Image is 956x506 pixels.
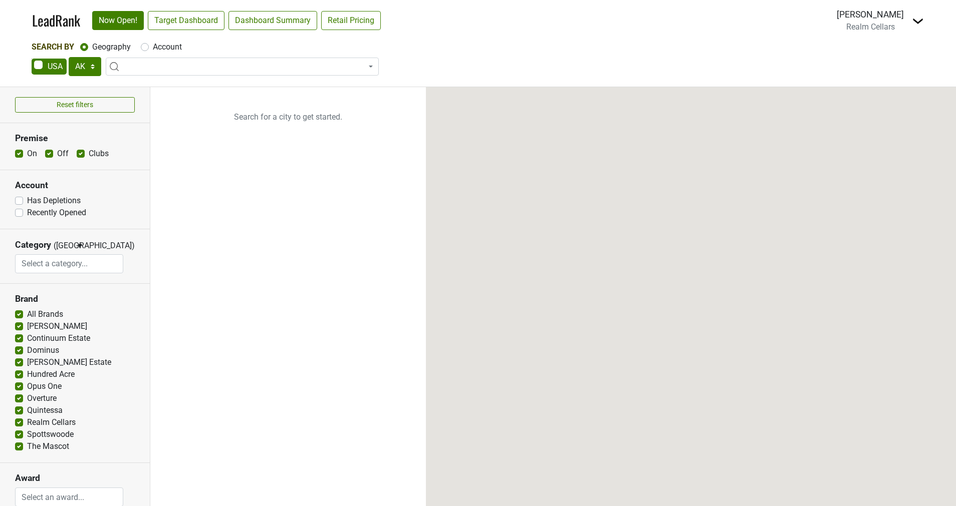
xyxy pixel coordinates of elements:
img: Dropdown Menu [912,15,924,27]
label: Hundred Acre [27,368,75,380]
label: On [27,148,37,160]
label: [PERSON_NAME] Estate [27,356,111,368]
label: Clubs [89,148,109,160]
label: Continuum Estate [27,332,90,344]
p: Search for a city to get started. [150,87,426,147]
label: Quintessa [27,404,63,416]
h3: Award [15,473,135,483]
label: [PERSON_NAME] [27,320,87,332]
a: Now Open! [92,11,144,30]
label: Account [153,41,182,53]
label: All Brands [27,308,63,320]
div: [PERSON_NAME] [837,8,904,21]
label: Off [57,148,69,160]
a: LeadRank [32,10,80,31]
button: Reset filters [15,97,135,113]
label: Spottswoode [27,428,74,440]
span: ([GEOGRAPHIC_DATA]) [54,240,74,254]
h3: Brand [15,294,135,304]
label: Has Depletions [27,195,81,207]
input: Select a category... [16,254,123,273]
h3: Account [15,180,135,191]
span: Realm Cellars [846,22,895,32]
label: Realm Cellars [27,416,76,428]
a: Retail Pricing [321,11,381,30]
label: The Mascot [27,440,69,452]
label: Opus One [27,380,62,392]
a: Dashboard Summary [228,11,317,30]
span: Search By [32,42,74,52]
h3: Category [15,240,51,250]
a: Target Dashboard [148,11,224,30]
span: ▼ [76,241,84,250]
label: Recently Opened [27,207,86,219]
label: Dominus [27,344,59,356]
h3: Premise [15,133,135,144]
label: Overture [27,392,57,404]
label: Geography [92,41,131,53]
